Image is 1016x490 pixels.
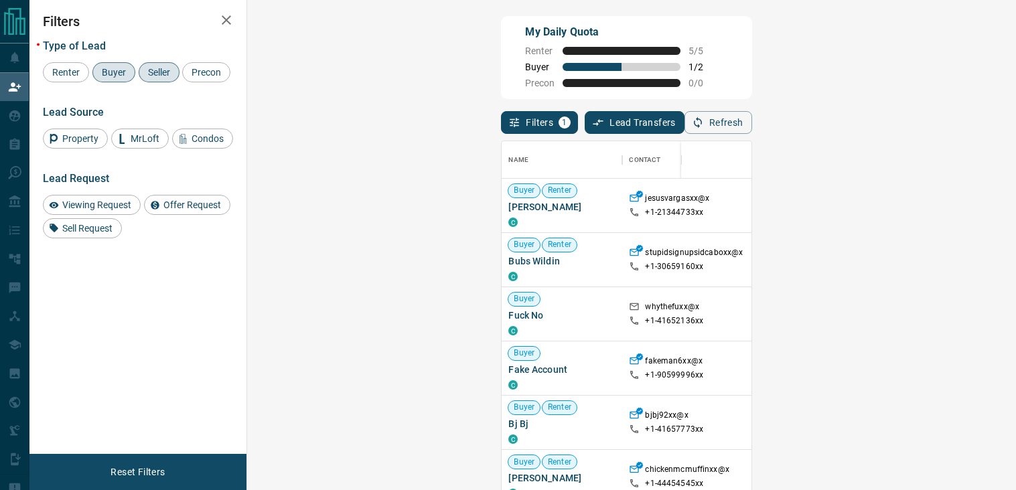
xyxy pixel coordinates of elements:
div: condos.ca [508,272,518,281]
div: Property [43,129,108,149]
span: Sell Request [58,223,117,234]
div: condos.ca [508,218,518,227]
p: +1- 21344733xx [645,207,703,218]
span: Buyer [508,402,540,413]
p: +1- 30659160xx [645,261,703,272]
p: +1- 41652136xx [645,315,703,327]
p: +1- 90599996xx [645,370,703,381]
p: bjbj92xx@x [645,410,688,424]
button: Refresh [684,111,752,134]
p: jesusvargasxx@x [645,193,709,207]
span: Fuck No [508,309,615,322]
span: Buyer [508,293,540,305]
span: Renter [542,185,577,196]
div: Sell Request [43,218,122,238]
span: Fake Account [508,363,615,376]
span: Bubs Wildin [508,254,615,268]
span: Offer Request [159,199,226,210]
div: Name [508,141,528,179]
span: Renter [542,402,577,413]
p: +1- 44454545xx [645,478,703,489]
span: Lead Source [43,106,104,118]
span: MrLoft [126,133,164,144]
span: Type of Lead [43,39,106,52]
div: Seller [139,62,179,82]
span: Buyer [508,347,540,359]
span: Precon [187,67,226,78]
div: Offer Request [144,195,230,215]
p: +1- 41657773xx [645,424,703,435]
span: [PERSON_NAME] [508,200,615,214]
span: Lead Request [43,172,109,185]
span: Buyer [97,67,131,78]
span: Renter [542,457,577,468]
div: Buyer [92,62,135,82]
div: condos.ca [508,434,518,444]
p: chickenmcmuffinxx@x [645,464,729,478]
div: condos.ca [508,326,518,335]
span: 5 / 5 [688,46,718,56]
div: Condos [172,129,233,149]
span: Buyer [508,457,540,468]
span: Renter [525,46,555,56]
p: fakeman6xx@x [645,355,703,370]
span: 1 [560,118,569,127]
p: whythefuxx@x [645,301,699,315]
div: Name [502,141,622,179]
div: condos.ca [508,380,518,390]
span: Property [58,133,103,144]
span: Buyer [508,185,540,196]
h2: Filters [43,13,233,29]
span: Viewing Request [58,199,136,210]
button: Lead Transfers [585,111,684,134]
span: 1 / 2 [688,62,718,72]
span: Seller [143,67,175,78]
span: Renter [542,239,577,250]
div: Contact [629,141,660,179]
span: Precon [525,78,555,88]
span: [PERSON_NAME] [508,471,615,485]
button: Reset Filters [102,461,173,483]
div: Contact [622,141,729,179]
span: Bj Bj [508,417,615,430]
div: Precon [182,62,230,82]
span: 0 / 0 [688,78,718,88]
p: My Daily Quota [525,24,718,40]
span: Buyer [508,239,540,250]
button: Filters1 [501,111,578,134]
span: Renter [48,67,84,78]
span: Condos [187,133,228,144]
div: Viewing Request [43,195,141,215]
span: Buyer [525,62,555,72]
p: stupidsignupsidcaboxx@x [645,247,743,261]
div: Renter [43,62,89,82]
div: MrLoft [111,129,169,149]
